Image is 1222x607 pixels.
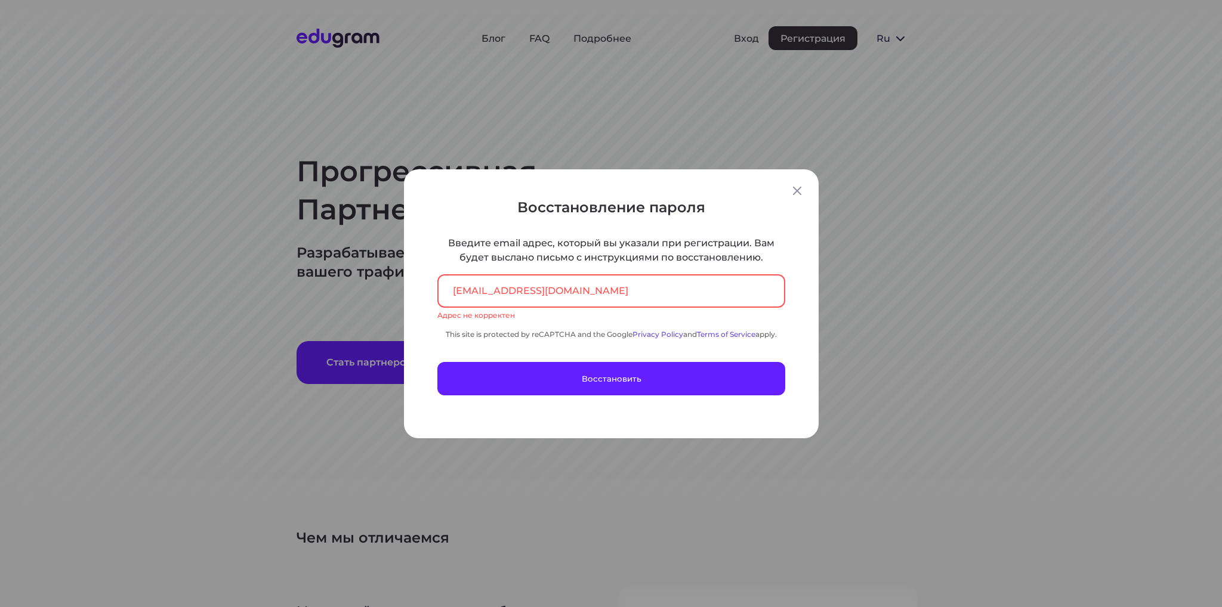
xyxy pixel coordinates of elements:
a: Terms of Service [697,329,755,338]
p: Введите email адрес, который вы указали при регистрации. Вам будет выслано письмо с инструкциями ... [437,236,785,264]
input: Почта [439,275,784,306]
div: Адрес не корректен [437,309,515,320]
p: Восстановление пароля [437,198,785,217]
button: Восстановить [437,361,785,395]
a: Privacy Policy [632,329,683,338]
div: This site is protected by reCAPTCHA and the Google and apply. [437,329,785,338]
